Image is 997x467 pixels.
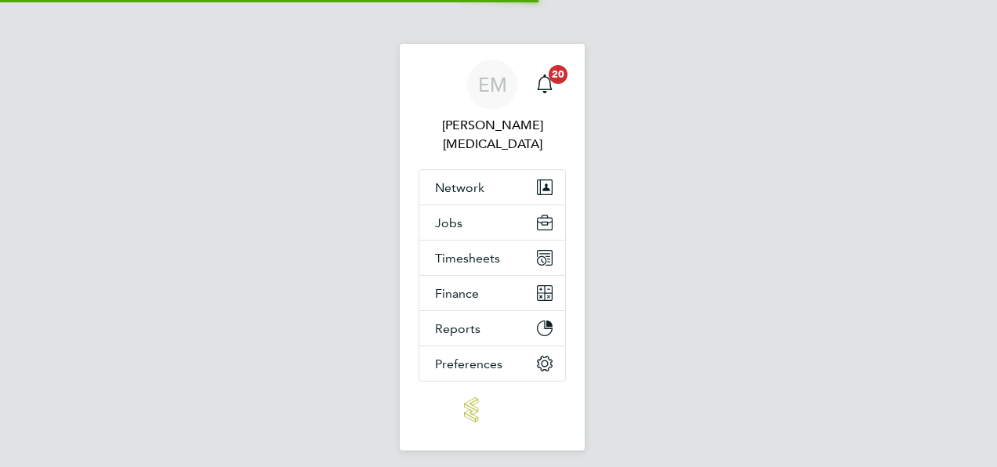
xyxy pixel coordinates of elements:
span: Ella Muse [419,116,566,154]
span: Preferences [435,357,502,371]
span: Jobs [435,215,462,230]
nav: Main navigation [400,44,585,451]
span: 20 [549,65,567,84]
button: Preferences [419,346,565,381]
span: EM [478,74,507,95]
span: Finance [435,286,479,301]
span: Timesheets [435,251,500,266]
button: Timesheets [419,241,565,275]
button: Finance [419,276,565,310]
button: Jobs [419,205,565,240]
span: Reports [435,321,480,336]
a: Go to home page [419,397,566,422]
a: 20 [529,60,560,110]
span: Network [435,180,484,195]
button: Network [419,170,565,205]
a: EM[PERSON_NAME][MEDICAL_DATA] [419,60,566,154]
button: Reports [419,311,565,346]
img: manpower-logo-retina.png [464,397,520,422]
